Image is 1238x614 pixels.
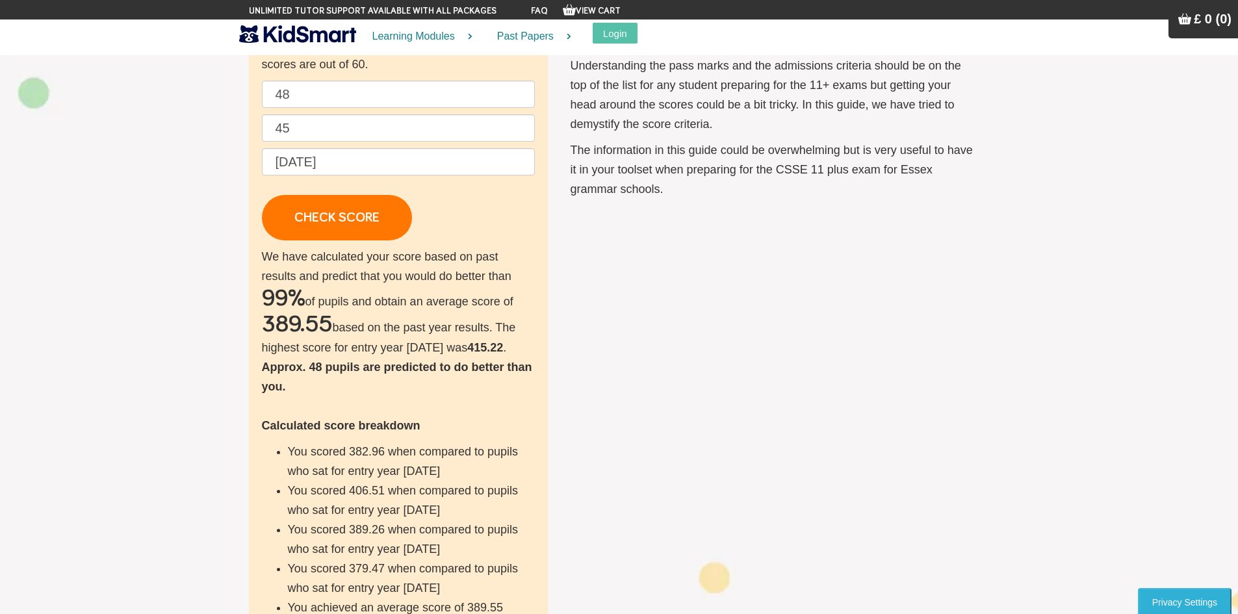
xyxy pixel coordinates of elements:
b: Approx. 48 pupils are predicted to do better than you. [262,361,532,393]
img: Your items in the shopping basket [563,3,576,16]
a: CHECK SCORE [262,195,412,240]
a: View Cart [563,6,621,16]
img: KidSmart logo [239,23,356,45]
li: You scored 379.47 when compared to pupils who sat for entry year [DATE] [288,559,535,598]
a: FAQ [531,6,548,16]
a: Learning Modules [356,19,481,54]
b: 415.22 [467,341,503,354]
span: £ 0 (0) [1194,12,1232,26]
h2: 389.55 [262,312,333,338]
p: Understanding the pass marks and the admissions criteria should be on the top of the list for any... [571,56,977,134]
li: You scored 389.26 when compared to pupils who sat for entry year [DATE] [288,520,535,559]
input: English raw score [262,81,535,108]
img: Your items in the shopping basket [1178,12,1191,25]
input: Date of birth (d/m/y) e.g. 27/12/2007 [262,148,535,175]
li: You scored 406.51 when compared to pupils who sat for entry year [DATE] [288,481,535,520]
span: Unlimited tutor support available with all packages [249,5,496,18]
button: Login [593,23,638,44]
p: The information in this guide could be overwhelming but is very useful to have it in your toolset... [571,140,977,199]
li: You scored 382.96 when compared to pupils who sat for entry year [DATE] [288,442,535,481]
a: Past Papers [481,19,580,54]
b: Calculated score breakdown [262,419,420,432]
input: Maths raw score [262,114,535,142]
h2: 99% [262,286,305,312]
